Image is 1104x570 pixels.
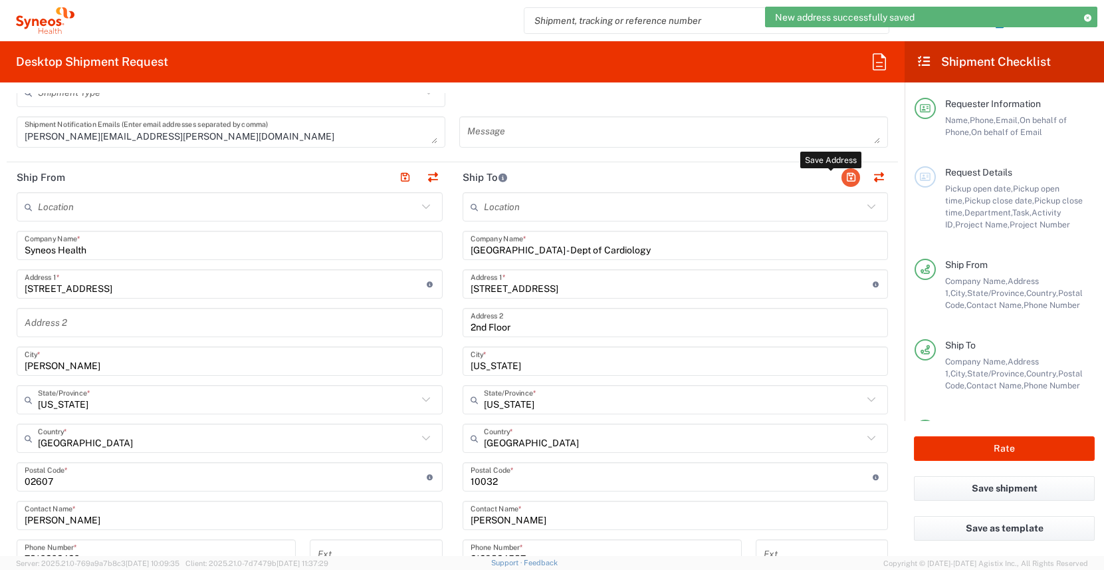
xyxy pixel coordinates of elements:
[1026,368,1058,378] span: Country,
[914,476,1095,501] button: Save shipment
[491,559,524,567] a: Support
[463,171,508,184] h2: Ship To
[966,300,1024,310] span: Contact Name,
[945,276,1008,286] span: Company Name,
[1012,208,1032,217] span: Task,
[970,115,996,125] span: Phone,
[775,11,915,23] span: New address successfully saved
[914,436,1095,461] button: Rate
[945,259,988,270] span: Ship From
[185,559,328,567] span: Client: 2025.21.0-7d7479b
[971,127,1042,137] span: On behalf of Email
[996,115,1020,125] span: Email,
[945,420,1036,431] span: Package Information
[276,559,328,567] span: [DATE] 11:37:29
[524,559,558,567] a: Feedback
[950,368,967,378] span: City,
[967,368,1026,378] span: State/Province,
[966,380,1024,390] span: Contact Name,
[967,288,1026,298] span: State/Province,
[1024,380,1080,390] span: Phone Number
[16,559,179,567] span: Server: 2025.21.0-769a9a7b8c3
[1010,219,1070,229] span: Project Number
[955,219,1010,229] span: Project Name,
[945,340,976,351] span: Ship To
[1026,288,1058,298] span: Country,
[945,184,1013,194] span: Pickup open date,
[126,559,179,567] span: [DATE] 10:09:35
[917,54,1051,70] h2: Shipment Checklist
[945,98,1041,109] span: Requester Information
[914,516,1095,541] button: Save as template
[964,208,1012,217] span: Department,
[945,167,1012,178] span: Request Details
[945,356,1008,366] span: Company Name,
[950,288,967,298] span: City,
[964,196,1034,206] span: Pickup close date,
[524,8,869,33] input: Shipment, tracking or reference number
[945,115,970,125] span: Name,
[17,171,65,184] h2: Ship From
[1024,300,1080,310] span: Phone Number
[16,54,168,70] h2: Desktop Shipment Request
[883,557,1088,569] span: Copyright © [DATE]-[DATE] Agistix Inc., All Rights Reserved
